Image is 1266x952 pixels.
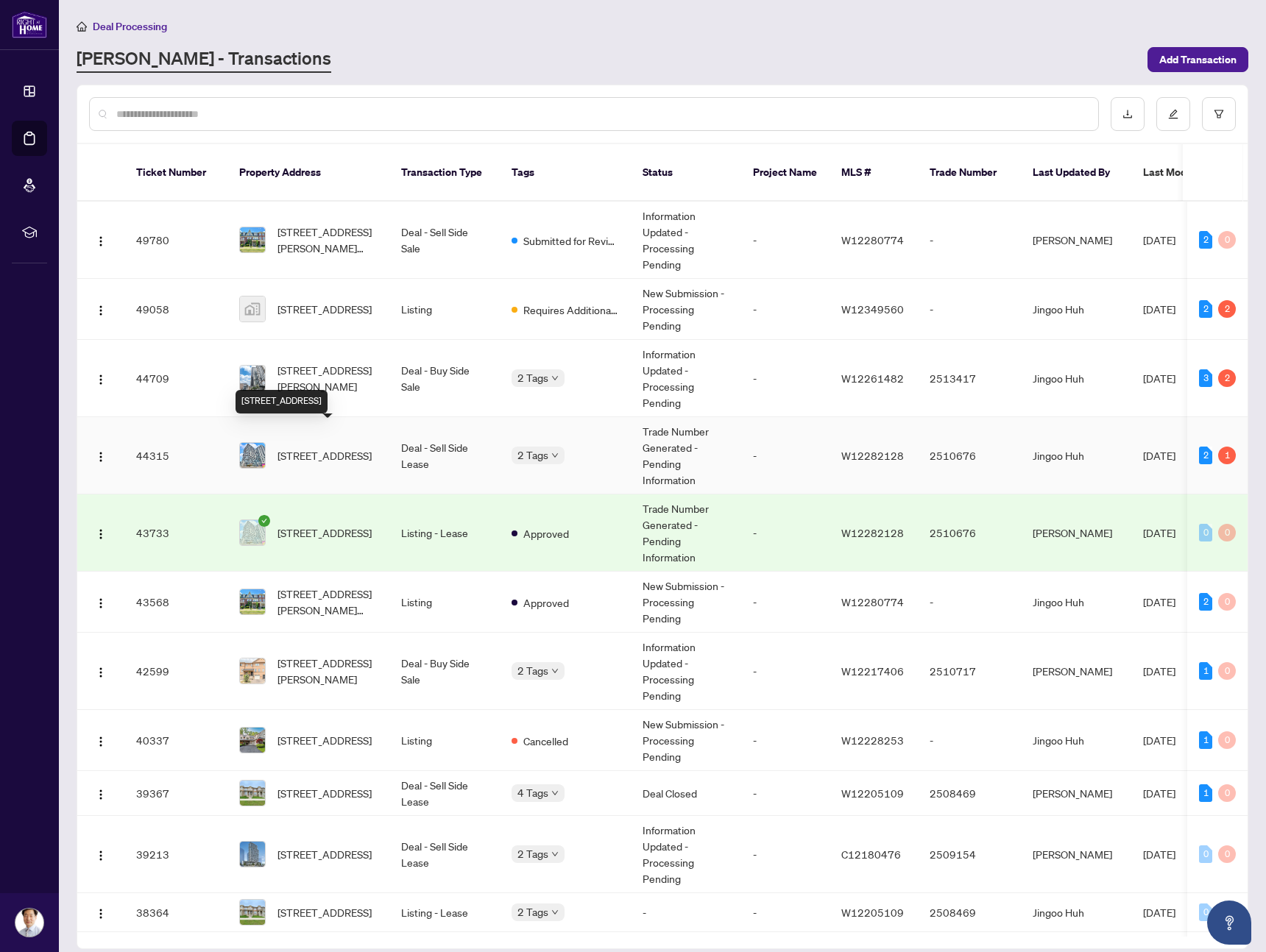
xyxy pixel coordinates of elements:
span: down [551,667,559,675]
td: 49058 [124,279,227,340]
td: Listing [389,572,500,633]
span: [DATE] [1143,664,1175,678]
img: thumbnail-img [240,900,265,925]
button: Logo [89,521,113,544]
span: W12349560 [841,302,904,316]
td: [PERSON_NAME] [1021,816,1131,893]
div: 3 [1199,369,1212,387]
td: Deal - Buy Side Sale [389,340,500,417]
div: 0 [1218,662,1236,680]
td: Deal - Buy Side Sale [389,633,500,710]
button: Logo [89,842,113,866]
img: logo [12,11,47,38]
img: Logo [95,528,107,540]
span: down [551,909,559,916]
span: [STREET_ADDRESS][PERSON_NAME] [277,655,378,687]
td: Listing - Lease [389,893,500,932]
td: 2508469 [918,893,1021,932]
td: 2509154 [918,816,1021,893]
img: thumbnail-img [240,520,265,545]
button: Logo [89,228,113,252]
td: New Submission - Processing Pending [631,279,741,340]
span: W12261482 [841,372,904,385]
span: C12180476 [841,848,901,861]
button: download [1111,97,1145,131]
th: Status [631,144,741,202]
img: Logo [95,305,107,316]
td: 39213 [124,816,227,893]
img: thumbnail-img [240,443,265,468]
td: 44315 [124,417,227,494]
td: - [741,494,830,572]
td: - [918,202,1021,279]
td: - [918,572,1021,633]
th: MLS # [830,144,918,202]
span: [STREET_ADDRESS][PERSON_NAME][PERSON_NAME] [277,224,378,256]
div: 0 [1218,784,1236,802]
td: - [741,633,830,710]
button: Logo [89,444,113,467]
img: thumbnail-img [240,227,265,252]
span: [DATE] [1143,372,1175,385]
th: Tags [500,144,631,202]
td: 2513417 [918,340,1021,417]
span: [DATE] [1143,906,1175,919]
span: W12205109 [841,906,904,919]
span: W12228253 [841,733,904,747]
img: Profile Icon [15,909,43,937]
td: - [631,893,741,932]
td: Trade Number Generated - Pending Information [631,494,741,572]
img: thumbnail-img [240,658,265,683]
td: Information Updated - Processing Pending [631,816,741,893]
td: Deal Closed [631,771,741,816]
th: Ticket Number [124,144,227,202]
div: 0 [1218,845,1236,863]
td: Information Updated - Processing Pending [631,633,741,710]
span: W12280774 [841,233,904,246]
td: 49780 [124,202,227,279]
img: Logo [95,667,107,678]
img: Logo [95,850,107,862]
img: thumbnail-img [240,296,265,322]
div: 0 [1218,593,1236,611]
img: thumbnail-img [240,728,265,753]
span: edit [1168,109,1178,119]
span: Cancelled [523,733,568,749]
span: [STREET_ADDRESS] [277,732,372,748]
span: Add Transaction [1159,48,1237,71]
td: - [741,893,830,932]
img: thumbnail-img [240,366,265,391]
span: down [551,374,559,382]
td: Jingoo Huh [1021,417,1131,494]
div: 2 [1199,593,1212,611]
button: Logo [89,366,113,390]
button: filter [1202,97,1236,131]
button: Logo [89,901,113,924]
td: 43568 [124,572,227,633]
div: 0 [1218,231,1236,249]
img: Logo [95,597,107,609]
img: Logo [95,374,107,386]
span: [STREET_ADDRESS] [277,447,372,463]
td: Jingoo Huh [1021,893,1131,932]
span: home [77,21,87,32]
button: Add Transaction [1147,47,1248,72]
td: 2510676 [918,494,1021,572]
span: [STREET_ADDRESS] [277,301,372,317]
button: Logo [89,781,113,805]
td: [PERSON_NAME] [1021,202,1131,279]
button: Logo [89,728,113,752]
span: [DATE] [1143,848,1175,861]
td: - [918,279,1021,340]
td: Listing [389,279,500,340]
td: 2508469 [918,771,1021,816]
span: 2 Tags [517,447,548,463]
span: [STREET_ADDRESS] [277,904,372,920]
td: - [741,417,830,494]
span: [STREET_ADDRESS] [277,785,372,801]
div: 2 [1218,369,1236,387]
span: W12282128 [841,526,904,539]
span: down [551,789,559,797]
div: 1 [1218,447,1236,464]
td: Jingoo Huh [1021,279,1131,340]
